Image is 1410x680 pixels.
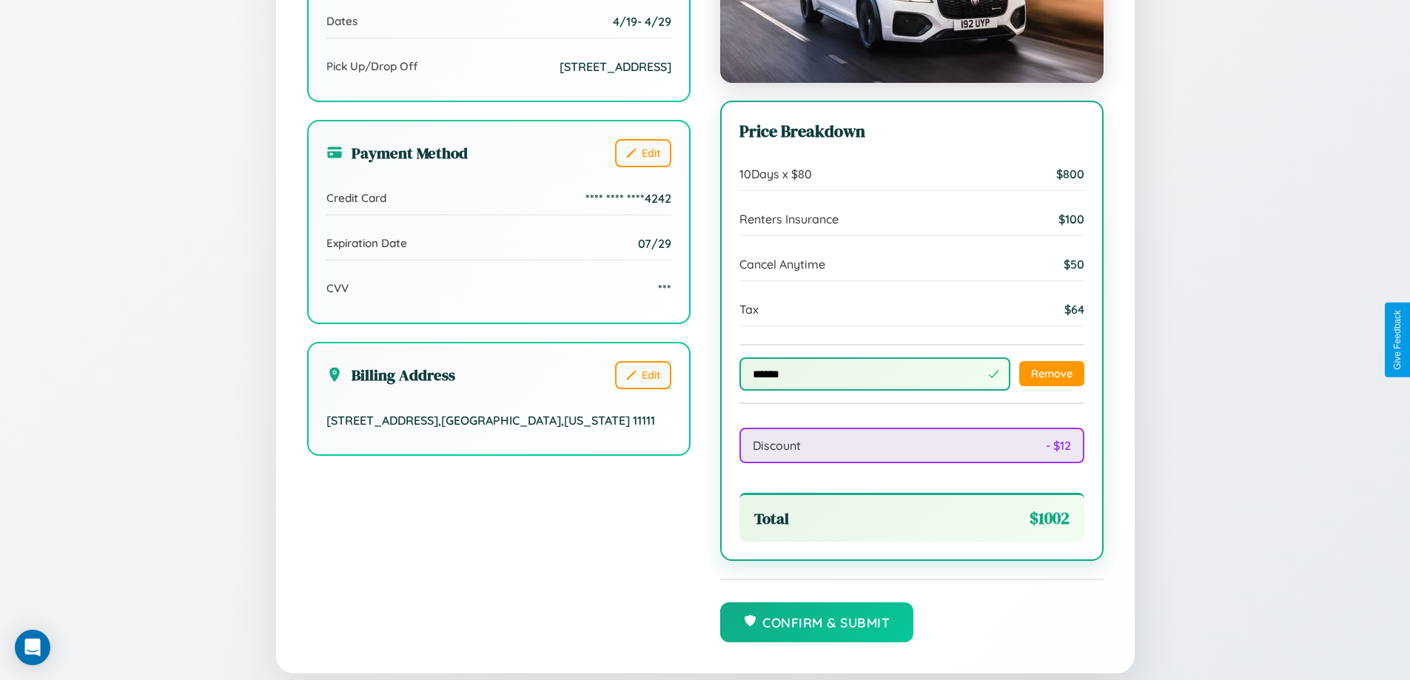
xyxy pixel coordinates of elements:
[15,630,50,665] div: Open Intercom Messenger
[1064,257,1084,272] span: $ 50
[326,59,418,73] span: Pick Up/Drop Off
[1046,438,1071,453] span: - $ 12
[326,413,655,428] span: [STREET_ADDRESS] , [GEOGRAPHIC_DATA] , [US_STATE] 11111
[615,139,671,167] button: Edit
[753,438,801,453] span: Discount
[1392,310,1403,370] div: Give Feedback
[1064,302,1084,317] span: $ 64
[739,120,1084,143] h3: Price Breakdown
[326,191,386,205] span: Credit Card
[326,236,407,250] span: Expiration Date
[1056,166,1084,181] span: $ 800
[560,59,671,74] span: [STREET_ADDRESS]
[326,364,455,386] h3: Billing Address
[720,602,914,642] button: Confirm & Submit
[638,236,671,251] span: 07/29
[326,14,357,28] span: Dates
[739,257,825,272] span: Cancel Anytime
[739,302,759,317] span: Tax
[1030,507,1070,530] span: $ 1002
[739,212,839,226] span: Renters Insurance
[613,14,671,29] span: 4 / 19 - 4 / 29
[326,281,349,295] span: CVV
[326,142,468,164] h3: Payment Method
[754,508,789,529] span: Total
[1058,212,1084,226] span: $ 100
[739,166,812,181] span: 10 Days x $ 80
[615,361,671,389] button: Edit
[1019,361,1084,386] button: Remove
